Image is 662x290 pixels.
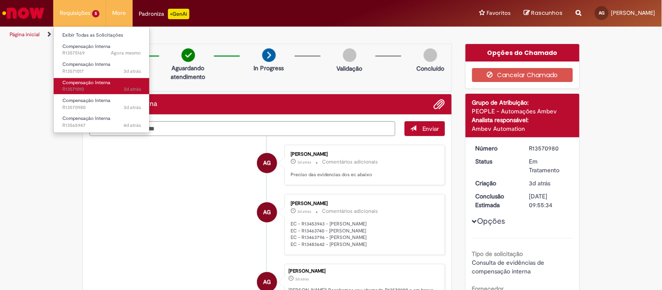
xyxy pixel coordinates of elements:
[123,122,141,129] time: 25/09/2025 10:59:43
[263,153,271,174] span: AG
[54,31,150,40] a: Exibir Todas as Solicitações
[62,97,110,104] span: Compensação Interna
[111,50,141,56] time: 29/09/2025 09:08:06
[291,221,436,248] p: EC - R13453943 - [PERSON_NAME] EC - R13463740 - [PERSON_NAME] EC - R13463796 - [PERSON_NAME] EC -...
[529,179,551,187] time: 26/09/2025 14:55:31
[297,160,311,165] span: 3d atrás
[529,157,570,174] div: Em Tratamento
[291,201,436,206] div: [PERSON_NAME]
[123,68,141,75] span: 3d atrás
[469,192,523,209] dt: Conclusão Estimada
[472,107,573,116] div: PEOPLE - Automações Ambev
[123,86,141,92] time: 26/09/2025 14:58:48
[322,208,378,215] small: Comentários adicionais
[297,160,311,165] time: 26/09/2025 14:56:36
[405,121,445,136] button: Enviar
[257,202,277,222] div: ANA GONCALVES
[168,9,189,19] p: +GenAi
[62,68,141,75] span: R13571017
[62,104,141,111] span: R13570980
[62,115,110,122] span: Compensação Interna
[337,64,363,73] p: Validação
[167,64,209,81] p: Aguardando atendimento
[469,157,523,166] dt: Status
[529,179,551,187] span: 3d atrás
[487,9,511,17] span: Favoritos
[60,9,90,17] span: Requisições
[262,48,276,62] img: arrow-next.png
[62,50,141,57] span: R13575169
[123,122,141,129] span: 4d atrás
[123,104,141,111] span: 3d atrás
[92,10,99,17] span: 5
[257,153,277,173] div: ANA GONCALVES
[466,44,580,61] div: Opções do Chamado
[469,179,523,188] dt: Criação
[254,64,284,72] p: In Progress
[123,68,141,75] time: 26/09/2025 15:00:00
[139,9,189,19] div: Padroniza
[291,171,436,178] p: Preciso das evidencias dos ec abaixo
[291,152,436,157] div: [PERSON_NAME]
[295,276,309,282] span: 3d atrás
[54,96,150,112] a: Aberto R13570980 : Compensação Interna
[472,250,523,258] b: Tipo de solicitação
[416,64,444,73] p: Concluído
[524,9,563,17] a: Rascunhos
[62,122,141,129] span: R13565947
[343,48,357,62] img: img-circle-grey.png
[111,50,141,56] span: Agora mesmo
[529,144,570,153] div: R13570980
[1,4,46,22] img: ServiceNow
[89,121,396,136] textarea: Digite sua mensagem aqui...
[62,61,110,68] span: Compensação Interna
[182,48,195,62] img: check-circle-green.png
[422,125,439,133] span: Enviar
[529,192,570,209] div: [DATE] 09:55:34
[7,27,435,43] ul: Trilhas de página
[53,26,150,133] ul: Requisições
[62,43,110,50] span: Compensação Interna
[62,86,141,93] span: R13571010
[532,9,563,17] span: Rascunhos
[434,99,445,110] button: Adicionar anexos
[472,124,573,133] div: Ambev Automation
[62,79,110,86] span: Compensação Interna
[123,86,141,92] span: 3d atrás
[297,209,311,214] time: 26/09/2025 14:56:18
[611,9,655,17] span: [PERSON_NAME]
[322,158,378,166] small: Comentários adicionais
[113,9,126,17] span: More
[10,31,40,38] a: Página inicial
[472,259,546,275] span: Consulta de evidências de compensação interna
[263,202,271,223] span: AG
[529,179,570,188] div: 26/09/2025 14:55:31
[295,276,309,282] time: 26/09/2025 14:55:31
[472,98,573,107] div: Grupo de Atribuição:
[54,78,150,94] a: Aberto R13571010 : Compensação Interna
[54,60,150,76] a: Aberto R13571017 : Compensação Interna
[297,209,311,214] span: 3d atrás
[469,144,523,153] dt: Número
[599,10,605,16] span: AG
[472,68,573,82] button: Cancelar Chamado
[54,114,150,130] a: Aberto R13565947 : Compensação Interna
[54,42,150,58] a: Aberto R13575169 : Compensação Interna
[288,269,440,274] div: [PERSON_NAME]
[424,48,437,62] img: img-circle-grey.png
[472,116,573,124] div: Analista responsável:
